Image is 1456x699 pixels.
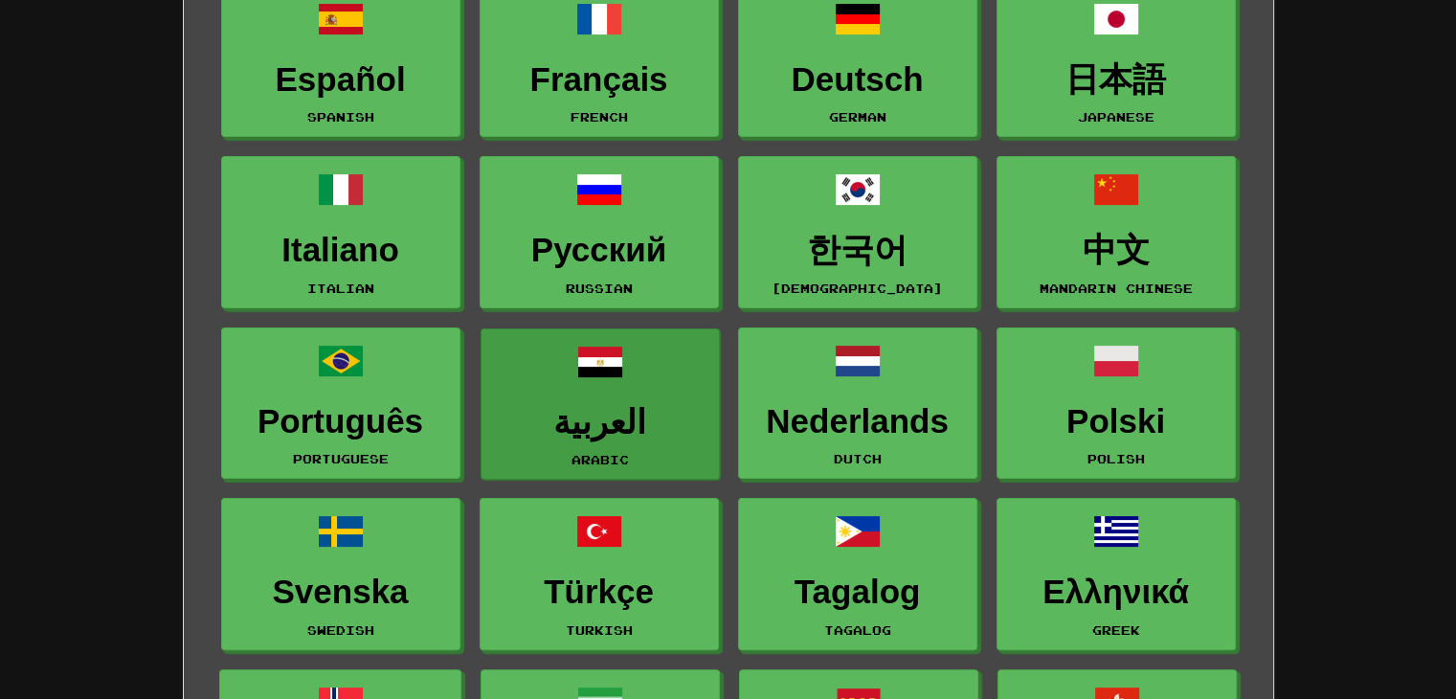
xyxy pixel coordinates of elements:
[307,282,374,295] small: Italian
[1040,282,1193,295] small: Mandarin Chinese
[293,452,389,465] small: Portuguese
[490,574,708,611] h3: Türkçe
[1007,61,1225,99] h3: 日本語
[1078,110,1154,124] small: Japanese
[566,282,633,295] small: Russian
[480,156,719,308] a: РусскийRussian
[232,574,450,611] h3: Svenska
[307,623,374,637] small: Swedish
[1092,623,1140,637] small: Greek
[566,623,633,637] small: Turkish
[738,156,977,308] a: 한국어[DEMOGRAPHIC_DATA]
[490,61,708,99] h3: Français
[1007,403,1225,440] h3: Polski
[749,403,967,440] h3: Nederlands
[232,403,450,440] h3: Português
[829,110,886,124] small: German
[738,498,977,650] a: TagalogTagalog
[481,328,720,481] a: العربيةArabic
[1007,232,1225,269] h3: 中文
[772,282,943,295] small: [DEMOGRAPHIC_DATA]
[221,327,460,480] a: PortuguêsPortuguese
[997,327,1236,480] a: PolskiPolish
[824,623,891,637] small: Tagalog
[221,156,460,308] a: ItalianoItalian
[490,232,708,269] h3: Русский
[997,498,1236,650] a: ΕλληνικάGreek
[480,498,719,650] a: TürkçeTurkish
[491,404,709,441] h3: العربية
[307,110,374,124] small: Spanish
[571,110,628,124] small: French
[738,327,977,480] a: NederlandsDutch
[571,453,629,466] small: Arabic
[749,61,967,99] h3: Deutsch
[232,232,450,269] h3: Italiano
[749,574,967,611] h3: Tagalog
[749,232,967,269] h3: 한국어
[1087,452,1145,465] small: Polish
[232,61,450,99] h3: Español
[1007,574,1225,611] h3: Ελληνικά
[997,156,1236,308] a: 中文Mandarin Chinese
[834,452,882,465] small: Dutch
[221,498,460,650] a: SvenskaSwedish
